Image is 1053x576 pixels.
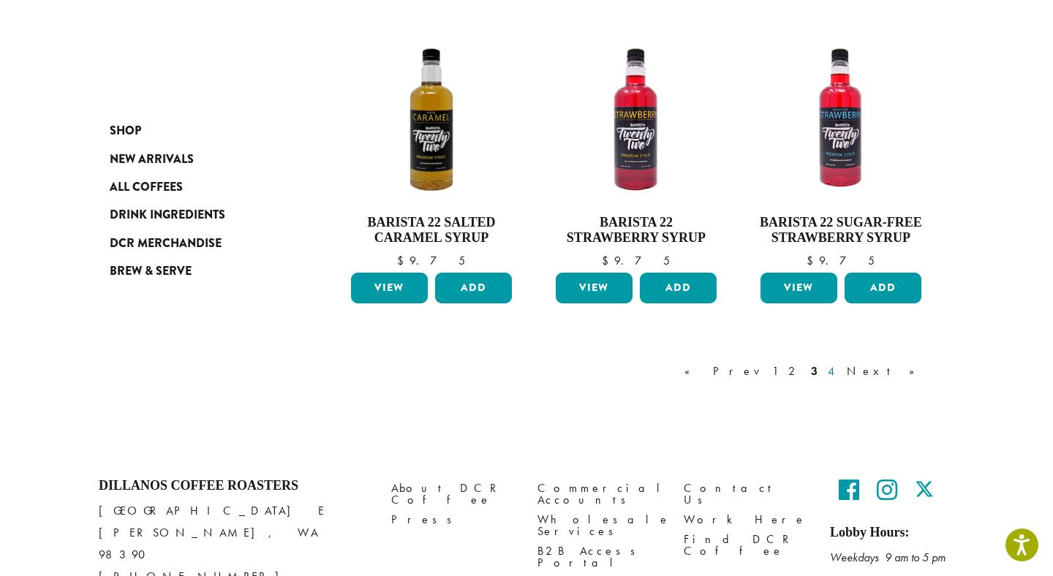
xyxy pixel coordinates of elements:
em: Weekdays 9 am to 5 pm [830,550,946,565]
a: Work Here [684,509,808,529]
h5: Lobby Hours: [830,525,954,541]
h4: Barista 22 Sugar-Free Strawberry Syrup [757,215,925,246]
a: 4 [825,363,839,380]
a: About DCR Coffee [391,478,516,509]
a: Commercial Accounts [537,478,662,509]
a: DCR Merchandise [110,230,285,257]
a: 2 [785,363,804,380]
bdi: 9.75 [397,253,465,268]
a: Contact Us [684,478,808,509]
span: DCR Merchandise [110,235,222,253]
span: $ [397,253,409,268]
a: Shop [110,117,285,145]
button: Add [640,273,717,303]
a: 1 [769,363,781,380]
a: Wholesale Services [537,509,662,541]
h4: Barista 22 Strawberry Syrup [552,215,720,246]
a: Brew & Serve [110,257,285,285]
img: B22-Salted-Caramel-Syrup-1200x-300x300.png [347,35,516,203]
h4: Dillanos Coffee Roasters [99,478,369,494]
a: New Arrivals [110,145,285,173]
bdi: 9.75 [602,253,670,268]
img: STRAWBERRY-300x300.png [552,35,720,203]
a: Next » [844,363,928,380]
a: Press [391,509,516,529]
span: Shop [110,122,141,140]
h4: Barista 22 Salted Caramel Syrup [347,215,516,246]
span: Drink Ingredients [110,206,225,224]
span: New Arrivals [110,151,194,169]
a: Barista 22 Sugar-Free Strawberry Syrup $9.75 [757,35,925,267]
span: Brew & Serve [110,262,192,281]
a: 3 [808,363,820,380]
span: $ [807,253,819,268]
a: B2B Access Portal [537,541,662,572]
span: $ [602,253,614,268]
bdi: 9.75 [807,253,875,268]
a: Find DCR Coffee [684,529,808,561]
a: View [556,273,633,303]
a: Barista 22 Salted Caramel Syrup $9.75 [347,35,516,267]
a: Drink Ingredients [110,201,285,229]
a: All Coffees [110,173,285,201]
a: Barista 22 Strawberry Syrup $9.75 [552,35,720,267]
span: All Coffees [110,178,183,197]
a: « Prev [682,363,765,380]
a: View [760,273,837,303]
button: Add [435,273,512,303]
a: View [351,273,428,303]
img: SF-STRAWBERRY-300x300.png [757,35,925,203]
button: Add [845,273,921,303]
